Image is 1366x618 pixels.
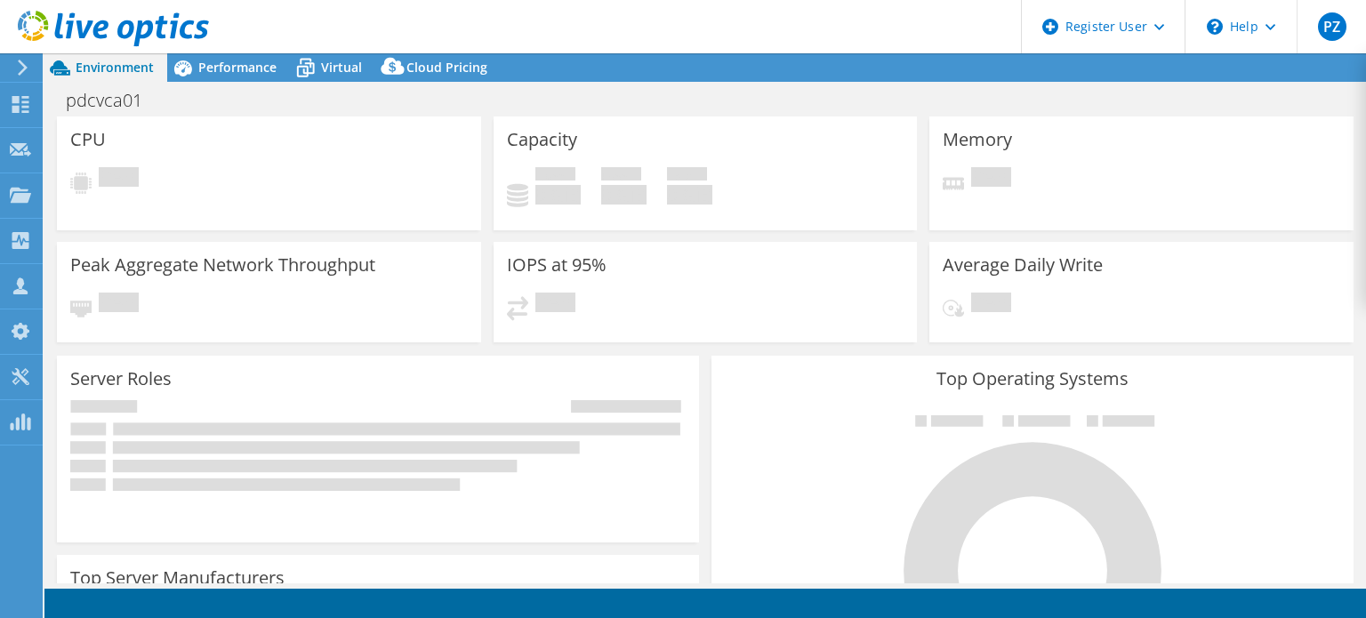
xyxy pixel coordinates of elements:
[70,369,172,389] h3: Server Roles
[70,255,375,275] h3: Peak Aggregate Network Throughput
[971,167,1011,191] span: Pending
[99,167,139,191] span: Pending
[406,59,487,76] span: Cloud Pricing
[535,167,575,185] span: Used
[70,568,285,588] h3: Top Server Manufacturers
[667,167,707,185] span: Total
[971,293,1011,317] span: Pending
[1318,12,1346,41] span: PZ
[198,59,277,76] span: Performance
[1207,19,1223,35] svg: \n
[725,369,1340,389] h3: Top Operating Systems
[99,293,139,317] span: Pending
[70,130,106,149] h3: CPU
[667,185,712,205] h4: 0 GiB
[601,167,641,185] span: Free
[507,130,577,149] h3: Capacity
[535,185,581,205] h4: 0 GiB
[943,255,1103,275] h3: Average Daily Write
[76,59,154,76] span: Environment
[321,59,362,76] span: Virtual
[58,91,170,110] h1: pdcvca01
[507,255,607,275] h3: IOPS at 95%
[601,185,647,205] h4: 0 GiB
[535,293,575,317] span: Pending
[943,130,1012,149] h3: Memory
